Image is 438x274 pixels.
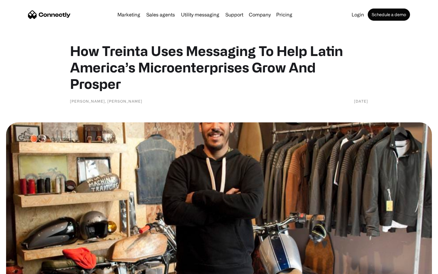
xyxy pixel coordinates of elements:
a: Marketing [115,12,143,17]
div: Company [249,10,271,19]
a: Pricing [274,12,295,17]
a: Sales agents [144,12,177,17]
a: Utility messaging [179,12,222,17]
div: [DATE] [354,98,368,104]
h1: How Treinta Uses Messaging To Help Latin America’s Microenterprises Grow And Prosper [70,43,368,92]
ul: Language list [12,263,36,272]
div: [PERSON_NAME], [PERSON_NAME] [70,98,142,104]
a: Support [223,12,246,17]
a: Login [349,12,367,17]
a: Schedule a demo [368,9,410,21]
aside: Language selected: English [6,263,36,272]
